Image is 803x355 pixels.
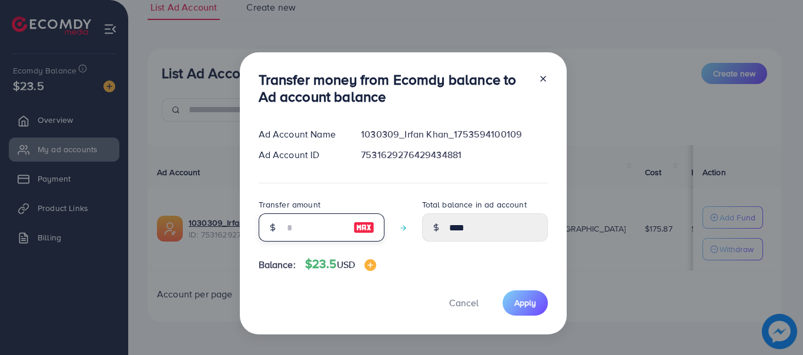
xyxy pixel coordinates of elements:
span: Cancel [449,296,479,309]
div: Ad Account Name [249,128,352,141]
span: Balance: [259,258,296,272]
h3: Transfer money from Ecomdy balance to Ad account balance [259,71,529,105]
span: Apply [514,297,536,309]
div: 1030309_Irfan Khan_1753594100109 [352,128,557,141]
img: image [353,220,374,235]
div: Ad Account ID [249,148,352,162]
button: Apply [503,290,548,316]
div: 7531629276429434881 [352,148,557,162]
h4: $23.5 [305,257,376,272]
button: Cancel [434,290,493,316]
label: Transfer amount [259,199,320,210]
span: USD [337,258,355,271]
img: image [364,259,376,271]
label: Total balance in ad account [422,199,527,210]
